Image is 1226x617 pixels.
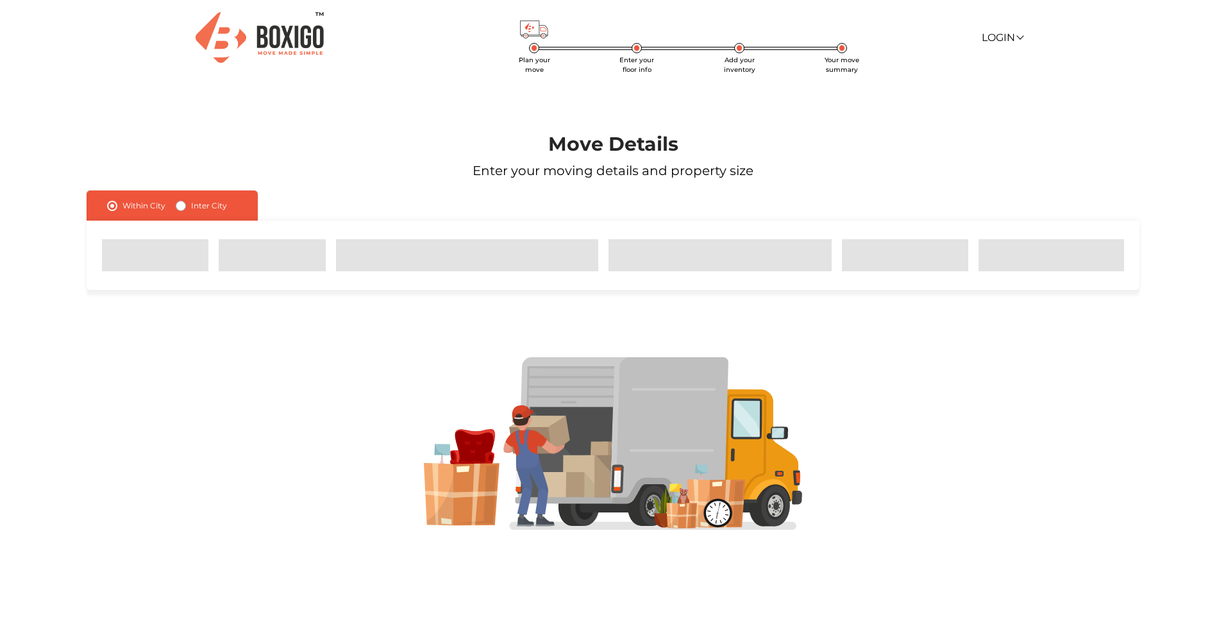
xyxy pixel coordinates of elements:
[49,161,1177,180] p: Enter your moving details and property size
[191,198,227,214] label: Inter City
[724,56,755,74] span: Add your inventory
[982,31,1023,44] a: Login
[519,56,550,74] span: Plan your move
[122,198,165,214] label: Within City
[196,12,324,63] img: Boxigo
[49,133,1177,156] h1: Move Details
[825,56,859,74] span: Your move summary
[619,56,654,74] span: Enter your floor info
